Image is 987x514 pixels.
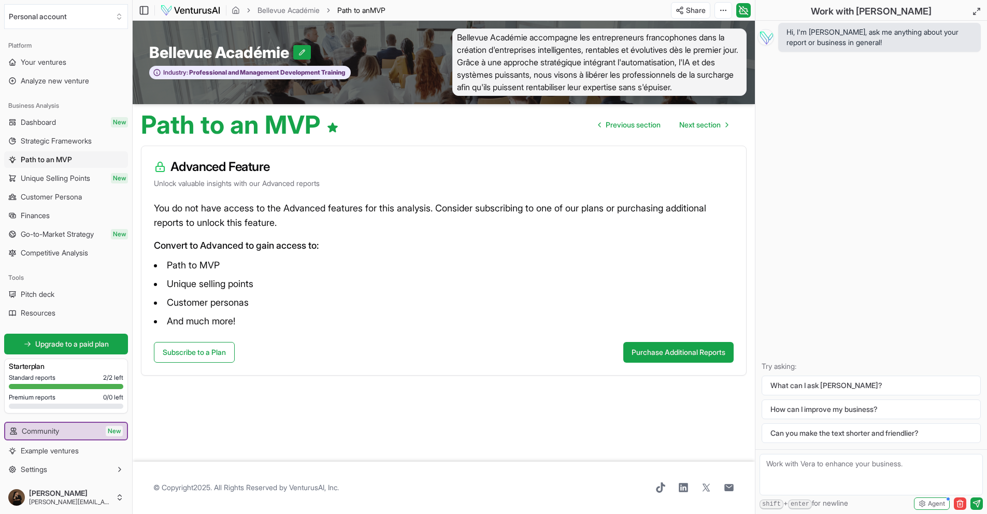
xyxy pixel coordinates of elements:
[111,117,128,127] span: New
[914,497,950,510] button: Agent
[786,27,972,48] span: Hi, I'm [PERSON_NAME], ask me anything about your report or business in general!
[5,423,127,439] a: CommunityNew
[686,5,706,16] span: Share
[188,68,345,77] span: Professional and Management Development Training
[258,5,320,16] a: Bellevue Académie
[21,248,88,258] span: Competitive Analysis
[21,154,72,165] span: Path to an MVP
[452,28,747,96] span: Bellevue Académie accompagne les entrepreneurs francophones dans la création d'entreprises intell...
[29,498,111,506] span: [PERSON_NAME][EMAIL_ADDRESS][DOMAIN_NAME]
[149,66,351,80] button: Industry:Professional and Management Development Training
[762,376,981,395] button: What can I ask [PERSON_NAME]?
[4,54,128,70] a: Your ventures
[4,207,128,224] a: Finances
[4,170,128,187] a: Unique Selling PointsNew
[154,257,734,274] li: Path to MVP
[21,57,66,67] span: Your ventures
[141,112,339,137] h1: Path to an MVP
[623,342,734,363] button: Purchase Additional Reports
[289,483,337,492] a: VenturusAI, Inc
[4,189,128,205] a: Customer Persona
[4,286,128,303] a: Pitch deck
[21,446,79,456] span: Example ventures
[154,313,734,330] li: And much more!
[4,114,128,131] a: DashboardNew
[22,426,59,436] span: Community
[4,334,128,354] a: Upgrade to a paid plan
[757,29,774,46] img: Vera
[4,485,128,510] button: [PERSON_NAME][PERSON_NAME][EMAIL_ADDRESS][DOMAIN_NAME]
[21,464,47,475] span: Settings
[4,4,128,29] button: Select an organization
[4,305,128,321] a: Resources
[21,76,89,86] span: Analyze new venture
[762,423,981,443] button: Can you make the text shorter and friendlier?
[590,115,736,135] nav: pagination
[4,461,128,478] button: Settings
[4,97,128,114] div: Business Analysis
[154,159,734,175] h3: Advanced Feature
[106,426,123,436] span: New
[8,489,25,506] img: ALV-UjVfCJRTXzp5I9BGQdAZvdfsM6DbzOxfmF0-Qx7wWPePU1Ur4CKxQM0IrHeg8DeDGegcZZIjiB5WvDO3VtcX12sGyNkTZ...
[606,120,661,130] span: Previous section
[154,294,734,311] li: Customer personas
[762,399,981,419] button: How can I improve my business?
[762,361,981,372] p: Try asking:
[671,2,710,19] button: Share
[21,229,94,239] span: Go-to-Market Strategy
[4,73,128,89] a: Analyze new venture
[9,361,123,372] h3: Starter plan
[4,245,128,261] a: Competitive Analysis
[153,482,339,493] span: © Copyright 2025 . All Rights Reserved by .
[21,192,82,202] span: Customer Persona
[4,442,128,459] a: Example ventures
[21,136,92,146] span: Strategic Frameworks
[4,37,128,54] div: Platform
[679,120,721,130] span: Next section
[21,117,56,127] span: Dashboard
[21,210,50,221] span: Finances
[154,276,734,292] li: Unique selling points
[149,43,293,62] span: Bellevue Académie
[671,115,736,135] a: Go to next page
[760,499,783,509] kbd: shift
[21,173,90,183] span: Unique Selling Points
[21,308,55,318] span: Resources
[811,4,932,19] h2: Work with [PERSON_NAME]
[29,489,111,498] span: [PERSON_NAME]
[4,226,128,242] a: Go-to-Market StrategyNew
[337,5,385,16] span: Path to anMVP
[4,151,128,168] a: Path to an MVP
[154,201,734,230] p: You do not have access to the Advanced features for this analysis. Consider subscribing to one of...
[111,229,128,239] span: New
[35,339,109,349] span: Upgrade to a paid plan
[788,499,812,509] kbd: enter
[154,238,734,253] p: Convert to Advanced to gain access to:
[4,480,128,496] a: Help
[160,4,221,17] img: logo
[928,499,945,508] span: Agent
[590,115,669,135] a: Go to previous page
[163,68,188,77] span: Industry:
[154,342,235,363] a: Subscribe to a Plan
[103,374,123,382] span: 2 / 2 left
[4,133,128,149] a: Strategic Frameworks
[4,269,128,286] div: Tools
[232,5,385,16] nav: breadcrumb
[337,6,370,15] span: Path to an
[21,289,54,299] span: Pitch deck
[9,374,55,382] span: Standard reports
[760,498,848,509] span: + for newline
[111,173,128,183] span: New
[103,393,123,402] span: 0 / 0 left
[154,178,734,189] p: Unlock valuable insights with our Advanced reports
[9,393,55,402] span: Premium reports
